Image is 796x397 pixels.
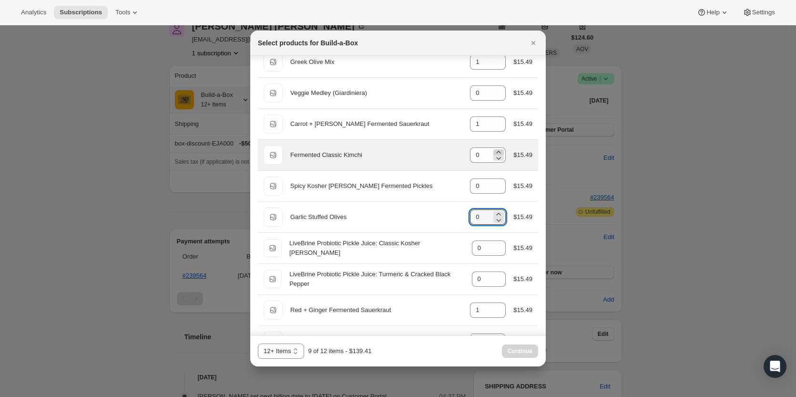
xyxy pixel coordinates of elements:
div: Open Intercom Messenger [764,355,786,378]
button: Subscriptions [54,6,108,19]
button: Settings [737,6,781,19]
span: Settings [752,9,775,16]
div: 9 of 12 items - $139.41 [308,346,371,356]
div: Greek Olive Mix [290,57,462,67]
div: Carrot + [PERSON_NAME] Fermented Sauerkraut [290,119,462,129]
button: Close [527,36,540,50]
div: $15.49 [513,274,532,284]
div: $15.49 [513,88,532,98]
div: $15.49 [513,57,532,67]
div: $15.49 [513,119,532,129]
div: $15.49 [513,243,532,253]
div: Spicy Kosher [PERSON_NAME] Fermented Pickles [290,181,462,191]
span: Tools [115,9,130,16]
div: $15.49 [513,212,532,222]
h2: Select products for Build-a-Box [258,38,358,48]
div: $15.49 [513,305,532,315]
div: LiveBrine Probiotic Pickle Juice: Classic Kosher [PERSON_NAME] [289,239,464,258]
span: Help [706,9,719,16]
div: LiveBrine Probiotic Pickle Juice: Turmeric & Cracked Black Pepper [289,270,464,289]
button: Help [691,6,735,19]
div: Garlic Stuffed Olives [290,212,462,222]
button: Analytics [15,6,52,19]
div: $15.49 [513,150,532,160]
div: Fermented Classic Kimchi [290,150,462,160]
span: Analytics [21,9,46,16]
div: $15.49 [513,181,532,191]
div: Veggie Medley (Giardiniera) [290,88,462,98]
button: Tools [110,6,145,19]
div: Red + Ginger Fermented Sauerkraut [290,305,462,315]
span: Subscriptions [60,9,102,16]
